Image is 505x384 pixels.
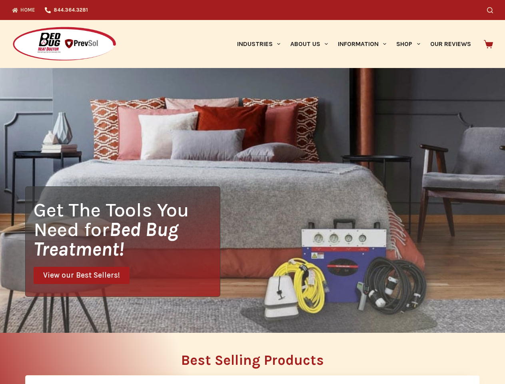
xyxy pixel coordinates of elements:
h2: Best Selling Products [25,353,480,367]
a: Shop [391,20,425,68]
nav: Primary [232,20,476,68]
button: Search [487,7,493,13]
a: About Us [285,20,333,68]
span: View our Best Sellers! [43,272,120,279]
img: Prevsol/Bed Bug Heat Doctor [12,26,117,62]
a: Industries [232,20,285,68]
a: View our Best Sellers! [34,267,130,284]
a: Information [333,20,391,68]
i: Bed Bug Treatment! [34,218,178,260]
h1: Get The Tools You Need for [34,200,220,259]
a: Our Reviews [425,20,476,68]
